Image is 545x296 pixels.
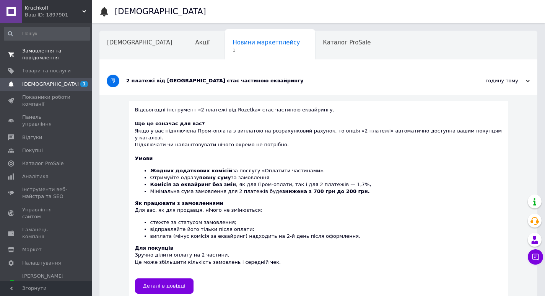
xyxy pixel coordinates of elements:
li: виплата (мінус комісія за еквайринг) надходить на 2-й день після оформлення. [150,233,502,240]
span: Показники роботи компанії [22,94,71,108]
input: Пошук [4,27,90,41]
li: Отримуйте одразу за замовлення [150,174,502,181]
span: Аналітика [22,173,49,180]
li: стежте за статусом замовлення; [150,219,502,226]
div: годину тому [453,77,530,84]
b: повну суму [199,175,231,180]
b: Для покупців [135,245,173,251]
li: , як для Пром-оплати, так і для 2 платежів — 1,7%, [150,181,502,188]
span: 1 [80,81,88,87]
span: Управління сайтом [22,206,71,220]
span: Каталог ProSale [323,39,371,46]
button: Чат з покупцем [528,249,543,265]
span: 1 [233,47,300,53]
span: [PERSON_NAME] та рахунки [22,273,71,294]
span: [DEMOGRAPHIC_DATA] [107,39,172,46]
span: Акції [195,39,210,46]
div: 2 платежі від [GEOGRAPHIC_DATA] стає частиною еквайрингу [126,77,453,84]
span: Новини маркетплейсу [233,39,300,46]
b: Умови [135,155,153,161]
div: Ваш ID: 1897901 [25,11,92,18]
span: Деталі в довідці [143,283,185,289]
span: [DEMOGRAPHIC_DATA] [22,81,79,88]
b: Комісія за еквайринг без змін [150,182,236,187]
b: Жодних додаткових комісій [150,168,233,173]
b: Як працювати з замовленнями [135,200,223,206]
span: Kruchkoff [25,5,82,11]
span: Товари та послуги [22,67,71,74]
h1: [DEMOGRAPHIC_DATA] [115,7,206,16]
span: Відгуки [22,134,42,141]
li: відправляйте його тільки після оплати; [150,226,502,233]
a: Деталі в довідці [135,278,194,294]
span: Гаманець компанії [22,226,71,240]
b: Що це означає для вас? [135,121,205,126]
span: Замовлення та повідомлення [22,47,71,61]
li: за послугу «Оплатити частинами». [150,167,502,174]
span: Каталог ProSale [22,160,63,167]
span: Інструменти веб-майстра та SEO [22,186,71,200]
span: Панель управління [22,114,71,128]
li: Мінімальна сума замовлення для 2 платежів буде [150,188,502,195]
div: Відсьогодні інструмент «2 платежі від Rozetka» стає частиною еквайрингу. [135,106,502,120]
div: Зручно ділити оплату на 2 частини. Це може збільшити кількість замовлень і середній чек. [135,245,502,273]
div: Якщо у вас підключена Пром-оплата з виплатою на розрахунковий рахунок, то опція «2 платежі» автом... [135,120,502,148]
span: Покупці [22,147,43,154]
span: Налаштування [22,260,61,267]
div: Для вас, як для продавця, нічого не змінюється: [135,200,502,240]
b: знижена з 700 грн до 200 грн. [282,188,370,194]
span: Маркет [22,246,42,253]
